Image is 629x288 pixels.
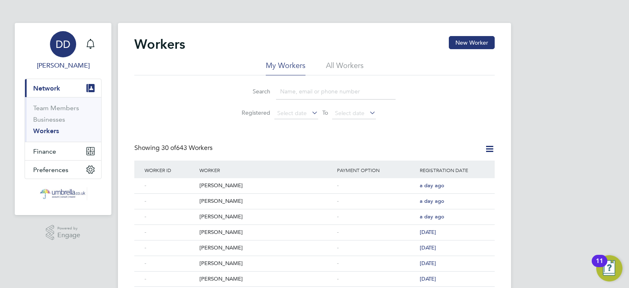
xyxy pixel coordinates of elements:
[33,147,56,155] span: Finance
[420,260,436,267] span: [DATE]
[33,104,79,112] a: Team Members
[420,182,444,189] span: a day ago
[143,256,486,263] a: -[PERSON_NAME]-[DATE]
[33,84,60,92] span: Network
[143,225,486,231] a: -[PERSON_NAME]-[DATE]
[420,213,444,220] span: a day ago
[143,240,197,256] div: -
[33,116,65,123] a: Businesses
[143,209,486,216] a: -[PERSON_NAME]-a day ago
[233,88,270,95] label: Search
[143,256,197,271] div: -
[143,161,197,179] div: Worker ID
[197,194,335,209] div: [PERSON_NAME]
[596,255,622,281] button: Open Resource Center, 11 new notifications
[143,225,197,240] div: -
[197,256,335,271] div: [PERSON_NAME]
[335,256,418,271] div: -
[335,161,418,179] div: Payment Option
[25,187,102,200] a: Go to home page
[335,109,364,117] span: Select date
[233,109,270,116] label: Registered
[197,178,335,193] div: [PERSON_NAME]
[25,161,101,179] button: Preferences
[449,36,495,49] button: New Worker
[277,109,307,117] span: Select date
[15,23,111,215] nav: Main navigation
[25,142,101,160] button: Finance
[56,39,70,50] span: DD
[276,84,396,100] input: Name, email or phone number
[197,272,335,287] div: [PERSON_NAME]
[335,178,418,193] div: -
[143,272,197,287] div: -
[33,166,68,174] span: Preferences
[143,193,486,200] a: -[PERSON_NAME]-a day ago
[420,229,436,236] span: [DATE]
[197,240,335,256] div: [PERSON_NAME]
[197,209,335,225] div: [PERSON_NAME]
[33,127,59,135] a: Workers
[335,225,418,240] div: -
[335,209,418,225] div: -
[335,240,418,256] div: -
[134,36,185,52] h2: Workers
[46,225,81,240] a: Powered byEngage
[420,197,444,204] span: a day ago
[25,61,102,70] span: Dexter Dyer
[326,61,364,75] li: All Workers
[57,225,80,232] span: Powered by
[335,272,418,287] div: -
[143,240,486,247] a: -[PERSON_NAME]-[DATE]
[39,187,87,200] img: umbrella-logo-retina.png
[143,194,197,209] div: -
[25,31,102,70] a: DD[PERSON_NAME]
[134,144,214,152] div: Showing
[420,275,436,282] span: [DATE]
[335,194,418,209] div: -
[143,178,197,193] div: -
[596,261,603,272] div: 11
[143,178,486,185] a: -[PERSON_NAME]-a day ago
[418,161,486,179] div: Registration Date
[25,79,101,97] button: Network
[161,144,176,152] span: 30 of
[25,97,101,142] div: Network
[420,244,436,251] span: [DATE]
[161,144,213,152] span: 643 Workers
[57,232,80,239] span: Engage
[320,107,330,118] span: To
[197,225,335,240] div: [PERSON_NAME]
[143,271,486,278] a: -[PERSON_NAME]-[DATE]
[266,61,305,75] li: My Workers
[197,161,335,179] div: Worker
[143,209,197,225] div: -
